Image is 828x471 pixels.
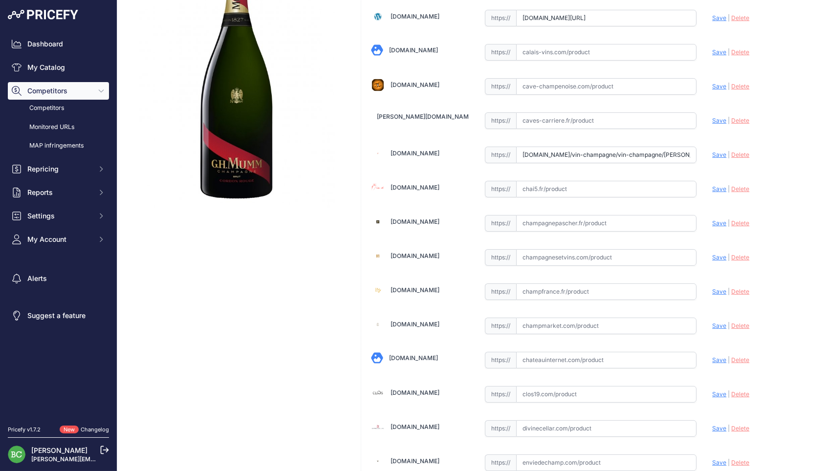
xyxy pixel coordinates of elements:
[712,48,726,56] span: Save
[485,215,516,232] span: https://
[31,455,230,463] a: [PERSON_NAME][EMAIL_ADDRESS][DOMAIN_NAME][PERSON_NAME]
[8,10,78,20] img: Pricefy Logo
[728,151,730,158] span: |
[391,81,439,88] a: [DOMAIN_NAME]
[485,318,516,334] span: https://
[391,457,439,465] a: [DOMAIN_NAME]
[712,254,726,261] span: Save
[391,286,439,294] a: [DOMAIN_NAME]
[731,425,749,432] span: Delete
[391,423,439,430] a: [DOMAIN_NAME]
[712,459,726,466] span: Save
[731,185,749,193] span: Delete
[8,82,109,100] button: Competitors
[8,35,109,53] a: Dashboard
[712,117,726,124] span: Save
[712,151,726,158] span: Save
[391,252,439,259] a: [DOMAIN_NAME]
[712,219,726,227] span: Save
[712,425,726,432] span: Save
[728,390,730,398] span: |
[516,283,697,300] input: champfrance.fr/product
[27,164,91,174] span: Repricing
[377,113,474,120] a: [PERSON_NAME][DOMAIN_NAME]
[8,426,41,434] div: Pricefy v1.7.2
[27,211,91,221] span: Settings
[8,119,109,136] a: Monitored URLs
[391,184,439,191] a: [DOMAIN_NAME]
[8,160,109,178] button: Repricing
[516,44,697,61] input: calais-vins.com/product
[27,235,91,244] span: My Account
[731,151,749,158] span: Delete
[731,390,749,398] span: Delete
[731,322,749,329] span: Delete
[516,318,697,334] input: champmarket.com/product
[485,147,516,163] span: https://
[728,83,730,90] span: |
[485,283,516,300] span: https://
[8,59,109,76] a: My Catalog
[731,14,749,21] span: Delete
[731,459,749,466] span: Delete
[516,215,697,232] input: champagnepascher.fr/product
[391,218,439,225] a: [DOMAIN_NAME]
[516,78,697,95] input: cave-champenoise.com/product
[485,181,516,197] span: https://
[391,321,439,328] a: [DOMAIN_NAME]
[728,117,730,124] span: |
[516,454,697,471] input: enviedechamp.com/product
[391,13,439,20] a: [DOMAIN_NAME]
[8,307,109,324] a: Suggest a feature
[712,390,726,398] span: Save
[516,10,697,26] input: brut-de-champ.com/product
[485,352,516,368] span: https://
[731,254,749,261] span: Delete
[516,181,697,197] input: chai5.fr/product
[516,352,697,368] input: chateauinternet.com/product
[516,147,697,163] input: cdiscount.com/product
[8,270,109,287] a: Alerts
[485,44,516,61] span: https://
[731,48,749,56] span: Delete
[31,446,87,454] a: [PERSON_NAME]
[728,459,730,466] span: |
[60,426,79,434] span: New
[731,83,749,90] span: Delete
[8,207,109,225] button: Settings
[8,137,109,154] a: MAP infringements
[728,185,730,193] span: |
[712,14,726,21] span: Save
[728,254,730,261] span: |
[391,389,439,396] a: [DOMAIN_NAME]
[389,354,438,362] a: [DOMAIN_NAME]
[728,288,730,295] span: |
[516,386,697,403] input: clos19.com/product
[27,188,91,197] span: Reports
[516,249,697,266] input: champagnesetvins.com/product
[391,150,439,157] a: [DOMAIN_NAME]
[485,10,516,26] span: https://
[485,420,516,437] span: https://
[728,14,730,21] span: |
[81,426,109,433] a: Changelog
[728,48,730,56] span: |
[728,219,730,227] span: |
[731,356,749,364] span: Delete
[8,100,109,117] a: Competitors
[485,78,516,95] span: https://
[731,219,749,227] span: Delete
[485,454,516,471] span: https://
[485,386,516,403] span: https://
[712,288,726,295] span: Save
[712,322,726,329] span: Save
[8,35,109,414] nav: Sidebar
[516,420,697,437] input: divinecellar.com/product
[731,117,749,124] span: Delete
[27,86,91,96] span: Competitors
[728,322,730,329] span: |
[516,112,697,129] input: caves-carriere.fr/product
[485,112,516,129] span: https://
[8,231,109,248] button: My Account
[485,249,516,266] span: https://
